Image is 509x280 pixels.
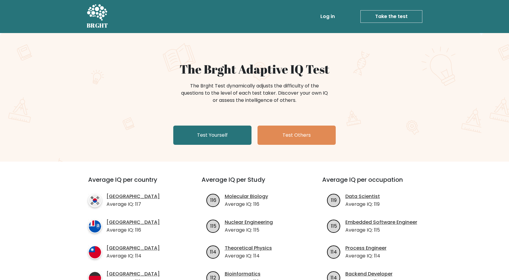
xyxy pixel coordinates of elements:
[179,82,330,104] div: The Brght Test dynamically adjusts the difficulty of the questions to the level of each test take...
[331,196,337,203] text: 119
[225,201,268,208] p: Average IQ: 116
[331,248,337,255] text: 114
[88,194,102,207] img: country
[225,252,272,260] p: Average IQ: 114
[345,193,380,200] a: Data Scientist
[106,201,160,208] p: Average IQ: 117
[318,11,337,23] a: Log in
[202,176,308,190] h3: Average IQ per Study
[225,245,272,252] a: Theoretical Physics
[225,219,273,226] a: Nuclear Engineering
[88,245,102,259] img: country
[210,222,216,229] text: 115
[345,245,387,252] a: Process Engineer
[225,270,261,278] a: Bioinformatics
[322,176,428,190] h3: Average IQ per occupation
[225,227,273,234] p: Average IQ: 115
[106,193,160,200] a: [GEOGRAPHIC_DATA]
[87,22,108,29] h5: BRGHT
[106,219,160,226] a: [GEOGRAPHIC_DATA]
[210,248,216,255] text: 114
[210,196,216,203] text: 116
[88,220,102,233] img: country
[88,176,180,190] h3: Average IQ per country
[345,219,417,226] a: Embedded Software Engineer
[108,62,401,76] h1: The Brght Adaptive IQ Test
[345,270,393,278] a: Backend Developer
[345,252,387,260] p: Average IQ: 114
[173,126,251,145] a: Test Yourself
[106,270,160,278] a: [GEOGRAPHIC_DATA]
[345,227,417,234] p: Average IQ: 115
[258,126,336,145] a: Test Others
[345,201,380,208] p: Average IQ: 119
[87,2,108,31] a: BRGHT
[331,222,337,229] text: 115
[360,10,422,23] a: Take the test
[225,193,268,200] a: Molecular Biology
[106,245,160,252] a: [GEOGRAPHIC_DATA]
[106,227,160,234] p: Average IQ: 116
[106,252,160,260] p: Average IQ: 114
